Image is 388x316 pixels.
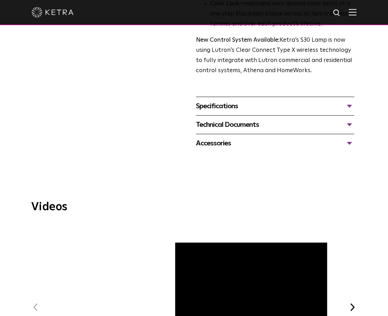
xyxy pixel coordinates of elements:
strong: New Control System Available: [196,37,280,43]
img: Hamburger%20Nav.svg [349,9,356,15]
button: Previous [31,303,40,312]
div: Specifications [196,101,354,112]
div: Technical Documents [196,119,354,130]
div: Accessories [196,138,354,149]
img: ketra-logo-2019-white [32,7,74,18]
h3: Videos [31,201,357,213]
img: search icon [333,9,341,18]
button: Next [348,303,357,312]
p: Ketra’s S30 Lamp is now using Lutron’s Clear Connect Type X wireless technology to fully integrat... [196,35,354,76]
